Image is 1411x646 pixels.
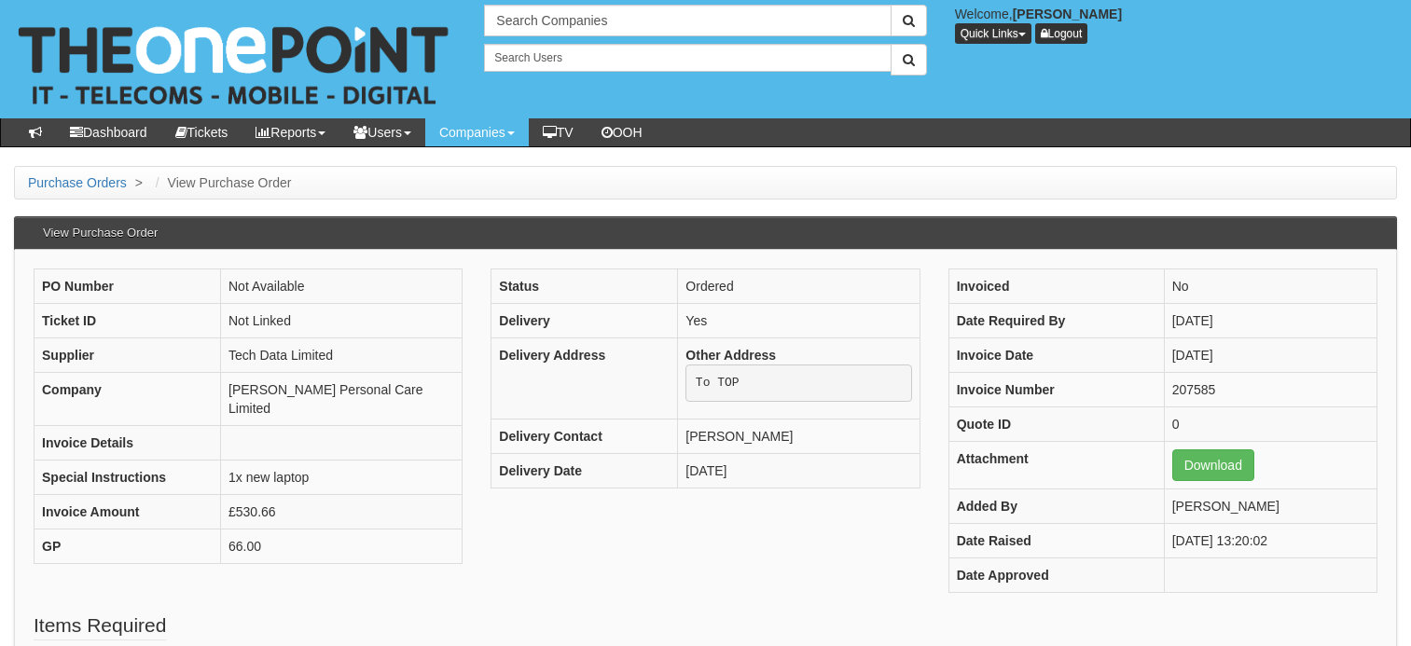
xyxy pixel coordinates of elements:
span: > [131,175,147,190]
th: Invoice Details [35,426,221,460]
b: [PERSON_NAME] [1013,7,1122,21]
td: [PERSON_NAME] [678,419,920,453]
td: [PERSON_NAME] [1164,489,1376,524]
th: GP [35,529,221,564]
input: Search Companies [484,5,891,36]
td: Yes [678,304,920,338]
td: Not Linked [221,304,463,338]
legend: Items Required [34,612,166,640]
th: PO Number [35,269,221,304]
b: Other Address [685,348,776,363]
th: Quote ID [948,407,1164,442]
th: Invoice Amount [35,495,221,529]
a: Purchase Orders [28,175,127,190]
td: [DATE] [1164,304,1376,338]
td: [PERSON_NAME] Personal Care Limited [221,373,463,426]
h3: View Purchase Order [34,217,167,249]
td: 0 [1164,407,1376,442]
td: Not Available [221,269,463,304]
th: Added By [948,489,1164,524]
th: Company [35,373,221,426]
button: Quick Links [955,23,1031,44]
div: Welcome, [941,5,1411,44]
th: Delivery Address [491,338,678,419]
th: Invoice Number [948,373,1164,407]
th: Special Instructions [35,460,221,495]
th: Delivery [491,304,678,338]
th: Delivery Contact [491,419,678,453]
a: Tickets [161,118,242,146]
th: Invoiced [948,269,1164,304]
th: Attachment [948,442,1164,489]
th: Invoice Date [948,338,1164,373]
a: Dashboard [56,118,161,146]
th: Delivery Date [491,453,678,488]
td: Tech Data Limited [221,338,463,373]
th: Supplier [35,338,221,373]
td: £530.66 [221,495,463,529]
th: Status [491,269,678,304]
th: Date Approved [948,558,1164,593]
a: TV [529,118,588,146]
td: Ordered [678,269,920,304]
a: Companies [425,118,529,146]
td: [DATE] [1164,338,1376,373]
td: 1x new laptop [221,460,463,495]
li: View Purchase Order [151,173,292,192]
a: Reports [242,118,339,146]
td: [DATE] [678,453,920,488]
th: Date Required By [948,304,1164,338]
td: [DATE] 13:20:02 [1164,524,1376,558]
td: No [1164,269,1376,304]
td: 207585 [1164,373,1376,407]
th: Date Raised [948,524,1164,558]
a: Users [339,118,425,146]
a: Download [1172,449,1254,481]
a: Logout [1035,23,1088,44]
a: OOH [588,118,657,146]
td: 66.00 [221,529,463,564]
input: Search Users [484,44,891,72]
th: Ticket ID [35,304,221,338]
pre: To TOP [685,364,911,402]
